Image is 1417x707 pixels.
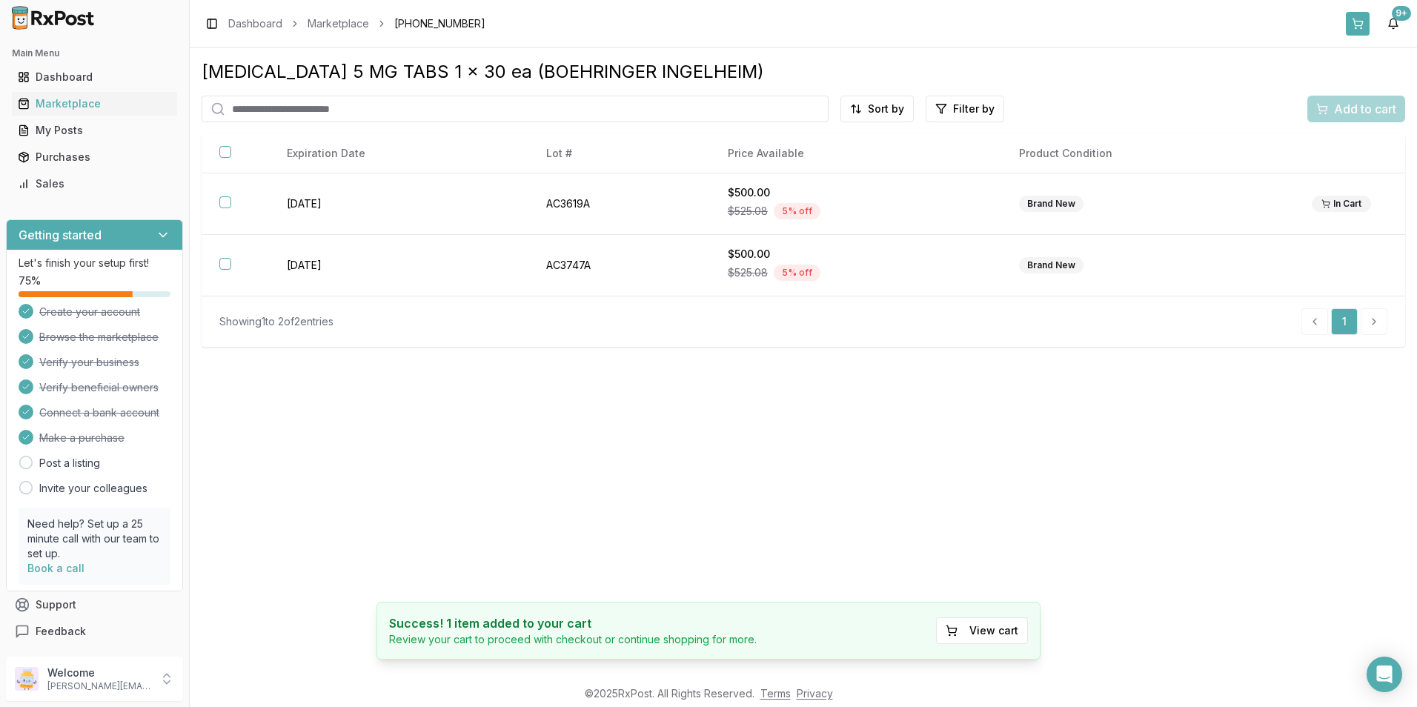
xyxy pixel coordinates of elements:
[12,64,177,90] a: Dashboard
[1367,657,1402,692] div: Open Intercom Messenger
[728,204,768,219] span: $525.08
[39,481,147,496] a: Invite your colleagues
[728,185,983,200] div: $500.00
[12,170,177,197] a: Sales
[6,65,183,89] button: Dashboard
[936,617,1028,644] button: View cart
[19,226,102,244] h3: Getting started
[528,134,710,173] th: Lot #
[39,305,140,319] span: Create your account
[308,16,369,31] a: Marketplace
[47,665,150,680] p: Welcome
[926,96,1004,122] button: Filter by
[1331,308,1358,335] a: 1
[6,172,183,196] button: Sales
[202,60,1405,84] div: [MEDICAL_DATA] 5 MG TABS 1 x 30 ea (BOEHRINGER INGELHEIM)
[39,330,159,345] span: Browse the marketplace
[728,247,983,262] div: $500.00
[39,456,100,471] a: Post a listing
[1019,257,1084,273] div: Brand New
[1312,196,1371,212] div: In Cart
[39,380,159,395] span: Verify beneficial owners
[6,119,183,142] button: My Posts
[19,273,41,288] span: 75 %
[868,102,904,116] span: Sort by
[389,614,757,632] h4: Success! 1 item added to your cart
[12,90,177,117] a: Marketplace
[47,680,150,692] p: [PERSON_NAME][EMAIL_ADDRESS][DOMAIN_NAME]
[774,203,820,219] div: 5 % off
[728,265,768,280] span: $525.08
[19,256,170,270] p: Let's finish your setup first!
[18,96,171,111] div: Marketplace
[18,176,171,191] div: Sales
[219,314,333,329] div: Showing 1 to 2 of 2 entries
[36,624,86,639] span: Feedback
[1001,134,1294,173] th: Product Condition
[710,134,1001,173] th: Price Available
[389,632,757,647] p: Review your cart to proceed with checkout or continue shopping for more.
[228,16,282,31] a: Dashboard
[394,16,485,31] span: [PHONE_NUMBER]
[39,355,139,370] span: Verify your business
[797,687,833,700] a: Privacy
[6,6,101,30] img: RxPost Logo
[1301,308,1387,335] nav: pagination
[18,150,171,165] div: Purchases
[12,47,177,59] h2: Main Menu
[39,405,159,420] span: Connect a bank account
[1381,12,1405,36] button: 9+
[528,173,710,235] td: AC3619A
[528,235,710,296] td: AC3747A
[12,144,177,170] a: Purchases
[18,70,171,84] div: Dashboard
[12,117,177,144] a: My Posts
[27,517,162,561] p: Need help? Set up a 25 minute call with our team to set up.
[18,123,171,138] div: My Posts
[774,265,820,281] div: 5 % off
[6,145,183,169] button: Purchases
[6,92,183,116] button: Marketplace
[953,102,995,116] span: Filter by
[6,618,183,645] button: Feedback
[269,235,528,296] td: [DATE]
[1392,6,1411,21] div: 9+
[269,134,528,173] th: Expiration Date
[840,96,914,122] button: Sort by
[39,431,125,445] span: Make a purchase
[228,16,485,31] nav: breadcrumb
[27,562,84,574] a: Book a call
[1019,196,1084,212] div: Brand New
[6,591,183,618] button: Support
[15,667,39,691] img: User avatar
[760,687,791,700] a: Terms
[269,173,528,235] td: [DATE]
